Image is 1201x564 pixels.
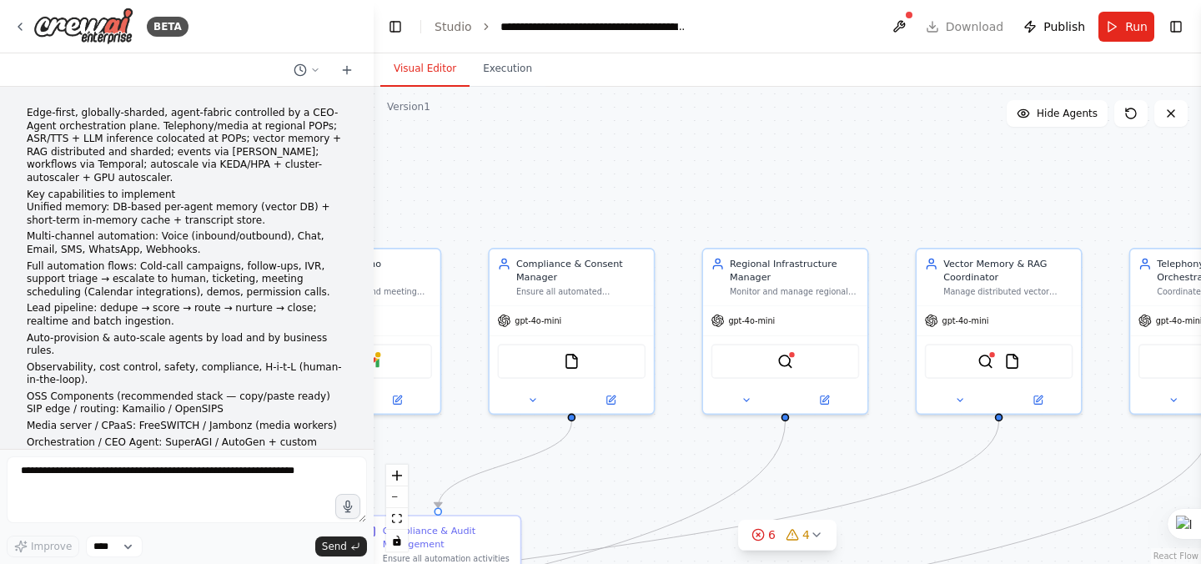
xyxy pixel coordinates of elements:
[31,540,72,553] span: Improve
[1164,15,1188,38] button: Show right sidebar
[728,315,775,326] span: gpt-4o-mini
[564,354,580,370] img: FileReadTool
[303,287,432,298] div: Manage end-to-end meeting scheduling and demo coordination. Handle calendar availability checks, ...
[701,248,868,415] div: Regional Infrastructure ManagerMonitor and manage regional Point-of-Presence (POP) infrastructure...
[488,248,655,415] div: Compliance & Consent ManagerEnsure all automated communications comply with regional regulations ...
[27,403,347,416] p: SIP edge / routing: Kamailio / OpenSIPS
[916,248,1083,415] div: Vector Memory & RAG CoordinatorManage distributed vector memory across regions and agent namespac...
[943,257,1073,284] div: Vector Memory & RAG Coordinator
[435,20,472,33] a: Studio
[303,257,432,284] div: Meeting & Demo Coordinator
[315,536,367,556] button: Send
[387,100,430,113] div: Version 1
[27,390,347,404] li: OSS Components (recommended stack — copy/paste ready)
[573,392,648,408] button: Open in side panel
[943,287,1073,298] div: Manage distributed vector memory across regions and agent namespaces. Coordinate RAG retrieval, h...
[335,494,360,519] button: Click to speak your automation idea
[777,354,793,370] img: QdrantVectorSearchTool
[27,230,347,256] p: Multi-channel automation: Voice (inbound/outbound), Chat, Email, SMS, WhatsApp, Webhooks.
[322,540,347,553] span: Send
[384,15,407,38] button: Hide left sidebar
[386,530,408,551] button: toggle interactivity
[786,392,862,408] button: Open in side panel
[942,315,989,326] span: gpt-4o-mini
[435,18,688,35] nav: breadcrumb
[730,257,859,284] div: Regional Infrastructure Manager
[33,8,133,45] img: Logo
[1098,12,1154,42] button: Run
[7,536,79,557] button: Improve
[1125,18,1148,35] span: Run
[1000,392,1075,408] button: Open in side panel
[386,486,408,508] button: zoom out
[27,436,347,462] p: Orchestration / CEO Agent: SuperAGI / AutoGen + custom control plane (FastAPI/Go)
[27,361,347,387] p: Observability, cost control, safety, compliance, H-i-t-L (human-in-the-loop).
[274,248,441,415] div: Meeting & Demo CoordinatorManage end-to-end meeting scheduling and demo coordination. Handle cale...
[364,354,379,370] img: Gmail
[1043,18,1085,35] span: Publish
[515,315,561,326] span: gpt-4o-mini
[977,354,993,370] img: QdrantVectorSearchTool
[768,526,776,543] span: 6
[738,520,837,551] button: 64
[287,60,327,80] button: Switch to previous chat
[334,60,360,80] button: Start a new chat
[27,302,347,328] p: Lead pipeline: dedupe → score → route → nurture → close; realtime and batch ingestion.
[1017,12,1092,42] button: Publish
[431,421,578,507] g: Edge from e8562b80-ec9f-4346-94fe-8324dd4e5873 to b36d3cc8-a2ca-4ba9-b866-751fbd3e4009
[802,526,810,543] span: 4
[27,332,347,358] p: Auto-provision & auto-scale agents by load and by business rules.
[730,287,859,298] div: Monitor and manage regional Point-of-Presence (POP) infrastructure including media servers, ASR/T...
[380,52,470,87] button: Visual Editor
[27,201,347,227] p: Unified memory: DB-based per-agent memory (vector DB) + short-term in-memory cache + transcript s...
[1153,551,1198,561] a: React Flow attribution
[359,392,435,408] button: Open in side panel
[516,287,646,298] div: Ensure all automated communications comply with regional regulations (GDPR, TCPA, etc.). Manage c...
[1037,107,1098,120] span: Hide Agents
[386,465,408,551] div: React Flow controls
[470,52,545,87] button: Execution
[516,257,646,284] div: Compliance & Consent Manager
[27,107,347,185] p: Edge-first, globally-sharded, agent-fabric controlled by a CEO-Agent orchestration plane. Telepho...
[147,17,188,37] div: BETA
[27,420,347,433] p: Media server / CPaaS: FreeSWITCH / Jambonz (media workers)
[27,260,347,300] p: Full automation flows: Cold-call campaigns, follow-ups, IVR, support triage → escalate to human, ...
[386,465,408,486] button: zoom in
[383,524,512,551] div: Compliance & Audit Management
[27,189,347,202] li: Key capabilities to implement
[1004,354,1020,370] img: FileReadTool
[386,508,408,530] button: fit view
[1007,100,1108,127] button: Hide Agents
